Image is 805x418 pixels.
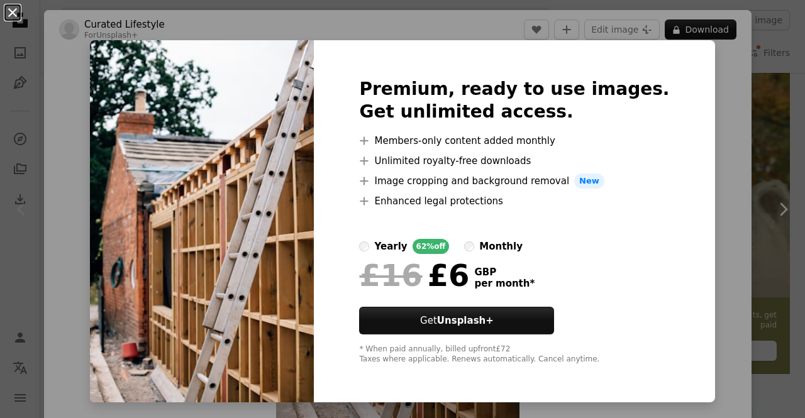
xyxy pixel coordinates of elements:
[464,241,474,251] input: monthly
[413,239,450,254] div: 62% off
[437,315,494,326] strong: Unsplash+
[359,78,669,123] h2: Premium, ready to use images. Get unlimited access.
[359,259,422,292] span: £16
[359,173,669,189] li: Image cropping and background removal
[359,153,669,168] li: Unlimited royalty-free downloads
[359,194,669,209] li: Enhanced legal protections
[574,173,604,189] span: New
[359,133,669,148] li: Members-only content added monthly
[359,344,669,365] div: * When paid annually, billed upfront £72 Taxes where applicable. Renews automatically. Cancel any...
[90,40,314,402] img: premium_photo-1723701807284-46c8222ad0e7
[374,239,407,254] div: yearly
[479,239,523,254] div: monthly
[359,241,369,251] input: yearly62%off
[359,307,554,334] button: GetUnsplash+
[474,278,535,289] span: per month *
[359,259,469,292] div: £6
[474,267,535,278] span: GBP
